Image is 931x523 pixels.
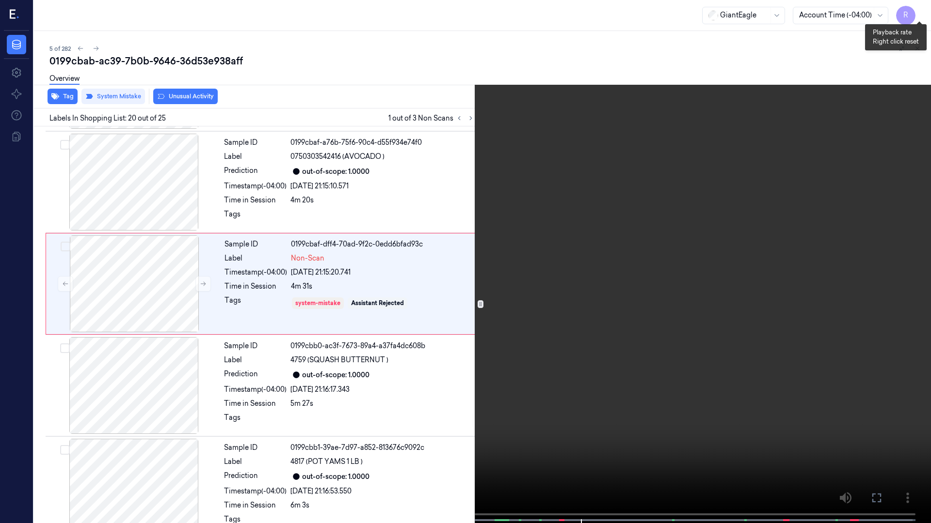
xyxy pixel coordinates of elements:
[224,385,287,395] div: Timestamp (-04:00)
[291,239,474,249] div: 0199cbaf-dff4-70ad-9f2c-0edd6bfad93c
[291,267,474,277] div: [DATE] 21:15:20.741
[224,500,287,510] div: Time in Session
[224,138,287,148] div: Sample ID
[290,355,388,365] span: 4759 (SQUASH BUTTERNUT )
[291,281,474,292] div: 4m 31s
[302,167,369,177] div: out-of-scope: 1.0000
[295,299,340,308] div: system-mistake
[224,209,287,225] div: Tags
[896,6,915,25] button: R
[224,166,287,177] div: Prediction
[290,138,475,148] div: 0199cbaf-a76b-75f6-90c4-d55f934e74f0
[49,113,166,123] span: Labels In Shopping List: 20 out of 25
[224,195,287,205] div: Time in Session
[224,457,287,467] div: Label
[291,253,324,263] span: Non-Scan
[60,140,70,150] button: Select row
[153,89,218,104] button: Unusual Activity
[290,500,475,510] div: 6m 3s
[225,239,287,249] div: Sample ID
[290,152,385,162] span: 0750303542416 (AVOCADO )
[290,181,475,191] div: [DATE] 21:15:10.571
[224,369,287,381] div: Prediction
[48,89,78,104] button: Tag
[60,445,70,455] button: Select row
[225,295,287,311] div: Tags
[224,471,287,482] div: Prediction
[225,253,287,263] div: Label
[290,486,475,496] div: [DATE] 21:16:53.550
[81,89,145,104] button: System Mistake
[290,443,475,453] div: 0199cbb1-39ae-7d97-a852-813676c9092c
[49,54,923,68] div: 0199cbab-ac39-7b0b-9646-36d53e938aff
[351,299,404,308] div: Assistant Rejected
[290,195,475,205] div: 4m 20s
[224,486,287,496] div: Timestamp (-04:00)
[225,281,287,292] div: Time in Session
[224,443,287,453] div: Sample ID
[49,45,71,53] span: 5 of 282
[290,341,475,351] div: 0199cbb0-ac3f-7673-89a4-a37fa4dc608b
[302,370,369,380] div: out-of-scope: 1.0000
[49,74,80,85] a: Overview
[290,399,475,409] div: 5m 27s
[290,385,475,395] div: [DATE] 21:16:17.343
[290,457,363,467] span: 4817 (POT YAMS 1 LB )
[224,399,287,409] div: Time in Session
[224,181,287,191] div: Timestamp (-04:00)
[224,152,287,162] div: Label
[302,472,369,482] div: out-of-scope: 1.0000
[224,413,287,428] div: Tags
[225,267,287,277] div: Timestamp (-04:00)
[60,343,70,353] button: Select row
[224,341,287,351] div: Sample ID
[224,355,287,365] div: Label
[388,112,477,124] span: 1 out of 3 Non Scans
[61,242,70,251] button: Select row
